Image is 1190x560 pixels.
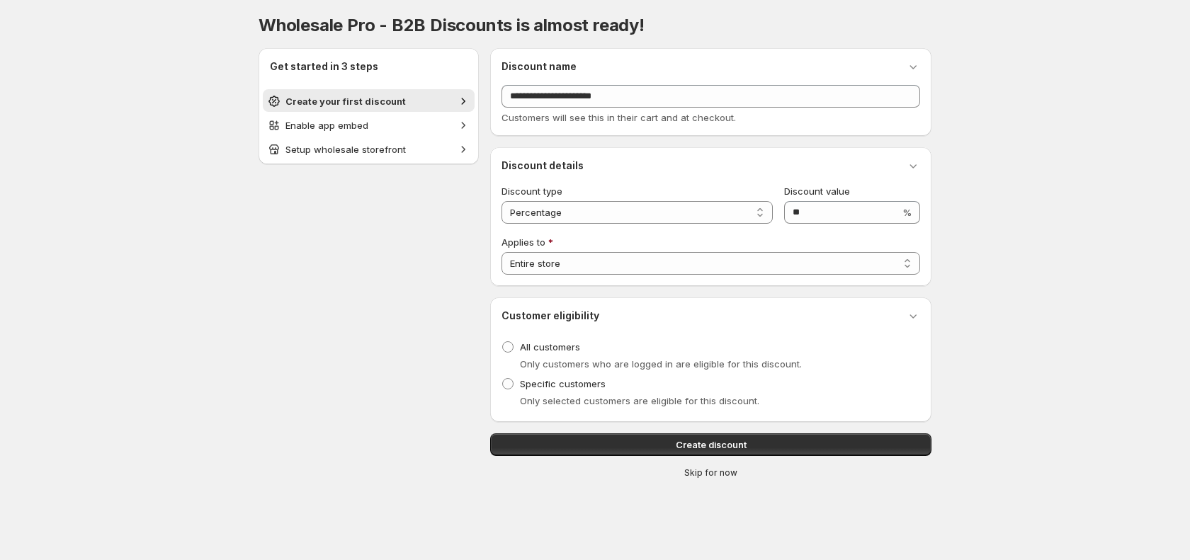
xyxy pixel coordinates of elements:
span: All customers [520,341,580,353]
span: Enable app embed [285,120,368,131]
h2: Get started in 3 steps [270,59,467,74]
span: Create your first discount [285,96,406,107]
span: Create discount [676,438,747,452]
span: Customers will see this in their cart and at checkout. [501,112,736,123]
span: Applies to [501,236,545,248]
span: Discount type [501,185,562,197]
span: Skip for now [684,467,737,479]
span: Only customers who are logged in are eligible for this discount. [520,358,802,370]
span: % [902,207,912,218]
span: Specific customers [520,378,606,389]
h3: Discount name [501,59,577,74]
button: Create discount [490,433,931,456]
h3: Discount details [501,159,584,173]
span: Discount value [784,185,850,197]
span: Setup wholesale storefront [285,144,406,155]
span: Only selected customers are eligible for this discount. [520,395,759,406]
button: Skip for now [484,464,937,481]
h3: Customer eligibility [501,309,599,323]
h1: Wholesale Pro - B2B Discounts is almost ready! [259,14,931,37]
